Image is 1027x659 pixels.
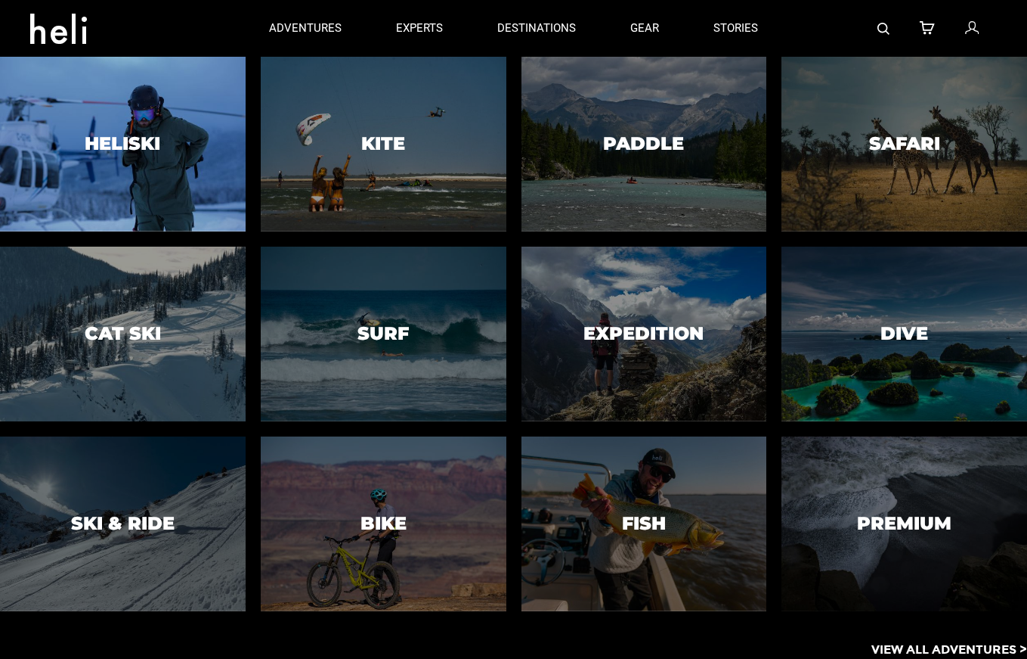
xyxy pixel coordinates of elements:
[396,20,443,36] p: experts
[497,20,576,36] p: destinations
[361,134,405,154] h3: Kite
[781,437,1027,611] a: PremiumPremium image
[871,642,1027,659] p: View All Adventures >
[622,514,666,533] h3: Fish
[71,514,175,533] h3: Ski & Ride
[880,324,928,343] h3: Dive
[603,134,684,154] h3: Paddle
[85,324,161,343] h3: Cat Ski
[857,514,951,533] h3: Premium
[877,23,889,35] img: search-bar-icon.svg
[869,134,940,154] h3: Safari
[269,20,342,36] p: adventures
[85,134,160,154] h3: Heliski
[583,324,704,343] h3: Expedition
[360,514,407,533] h3: Bike
[357,324,409,343] h3: Surf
